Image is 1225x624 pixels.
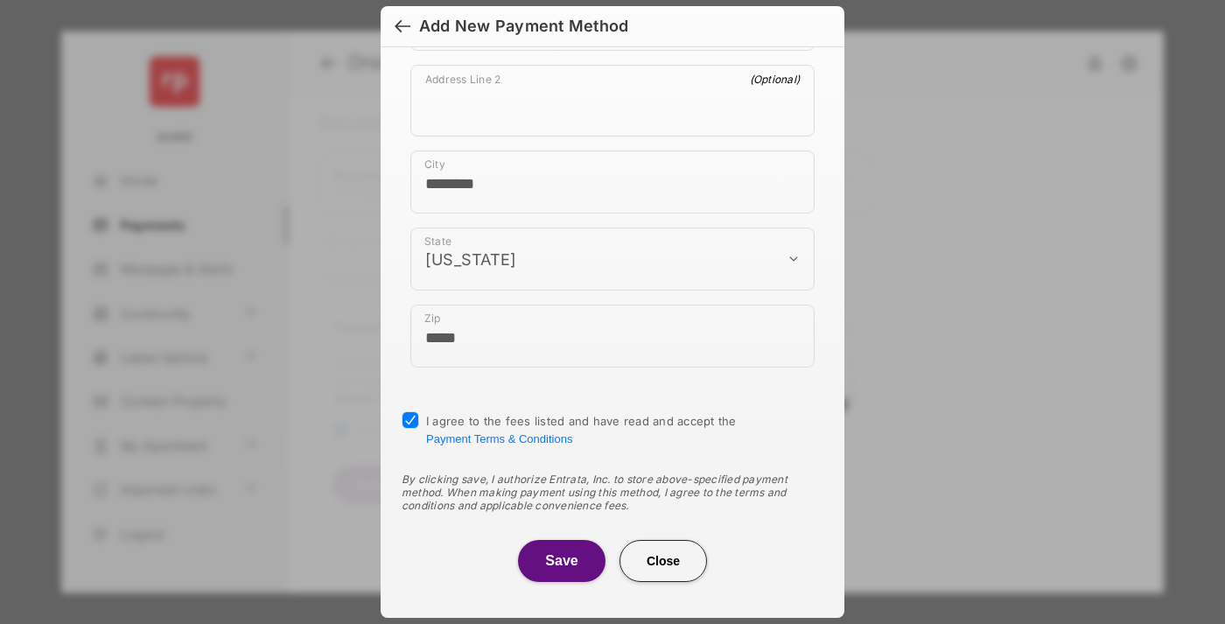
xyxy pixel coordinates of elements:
div: Add New Payment Method [419,17,628,36]
div: By clicking save, I authorize Entrata, Inc. to store above-specified payment method. When making ... [402,473,823,512]
div: payment_method_screening[postal_addresses][addressLine2] [410,65,815,137]
button: I agree to the fees listed and have read and accept the [426,432,572,445]
div: payment_method_screening[postal_addresses][locality] [410,151,815,214]
div: payment_method_screening[postal_addresses][postalCode] [410,305,815,368]
div: payment_method_screening[postal_addresses][administrativeArea] [410,228,815,291]
button: Close [619,540,707,582]
button: Save [518,540,605,582]
span: I agree to the fees listed and have read and accept the [426,414,737,445]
